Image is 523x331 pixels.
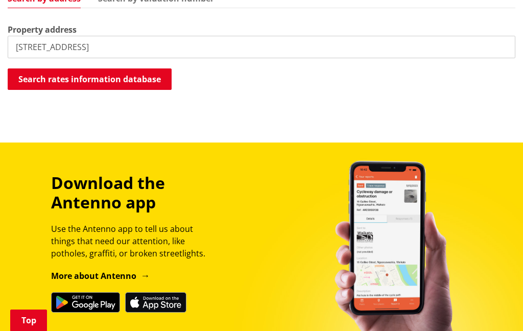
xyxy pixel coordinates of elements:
[8,36,515,58] input: e.g. Duke Street NGARUAWAHIA
[8,68,172,90] button: Search rates information database
[51,223,210,259] p: Use the Antenno app to tell us about things that need our attention, like potholes, graffiti, or ...
[125,292,186,313] img: Download on the App Store
[10,310,47,331] a: Top
[51,173,210,212] h3: Download the Antenno app
[51,270,150,281] a: More about Antenno
[476,288,513,325] iframe: Messenger Launcher
[51,292,120,313] img: Get it on Google Play
[8,23,77,36] label: Property address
